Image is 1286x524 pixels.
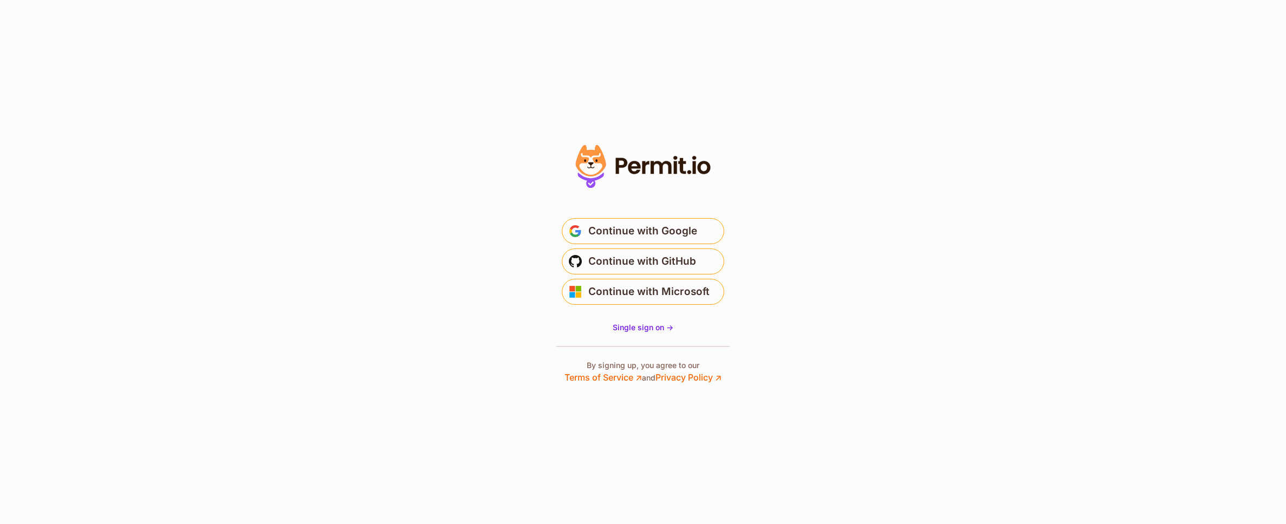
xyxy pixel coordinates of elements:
span: Single sign on -> [613,323,673,332]
a: Single sign on -> [613,322,673,333]
button: Continue with GitHub [562,248,724,274]
span: Continue with Microsoft [588,283,710,300]
a: Privacy Policy ↗ [655,372,721,383]
span: Continue with Google [588,222,697,240]
p: By signing up, you agree to our and [565,360,721,384]
button: Continue with Google [562,218,724,244]
span: Continue with GitHub [588,253,696,270]
button: Continue with Microsoft [562,279,724,305]
a: Terms of Service ↗ [565,372,642,383]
